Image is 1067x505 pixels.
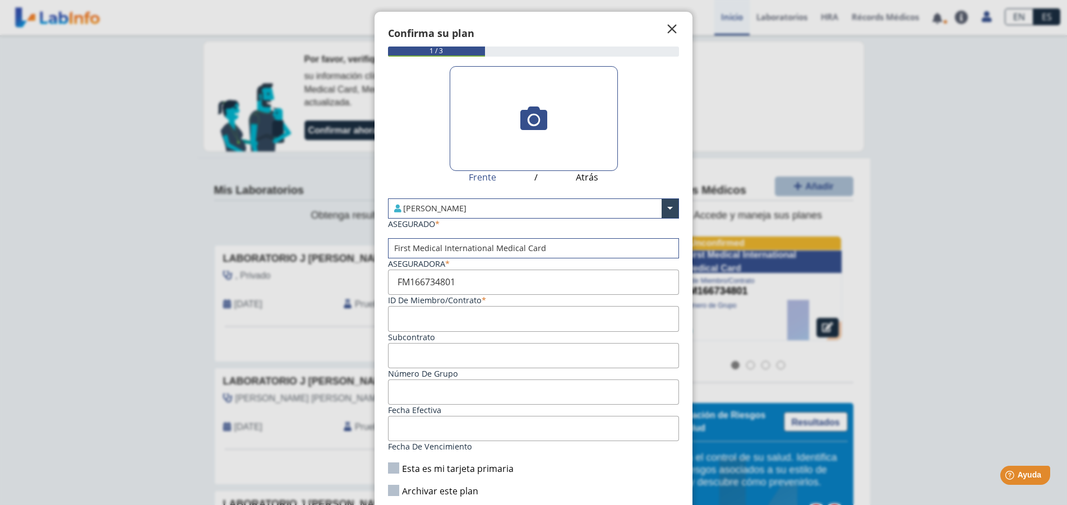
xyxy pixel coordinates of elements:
[388,47,485,57] div: 1 / 3
[659,22,686,36] button: Close
[388,332,435,342] label: Subcontrato
[388,462,514,475] label: Esta es mi tarjeta primaria
[388,219,440,229] label: ASEGURADO
[576,171,598,184] span: Atrás
[388,485,478,497] label: Archivar este plan
[666,22,679,36] span: 
[469,171,496,184] span: Frente
[388,441,472,452] label: Fecha de vencimiento
[388,295,486,305] label: ID de Miembro/Contrato
[388,368,458,379] label: Número de Grupo
[388,405,441,415] label: Fecha efectiva
[388,258,450,269] label: Aseguradora
[967,461,1055,493] iframe: Help widget launcher
[534,171,538,184] span: /
[388,27,474,40] h4: Confirma su plan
